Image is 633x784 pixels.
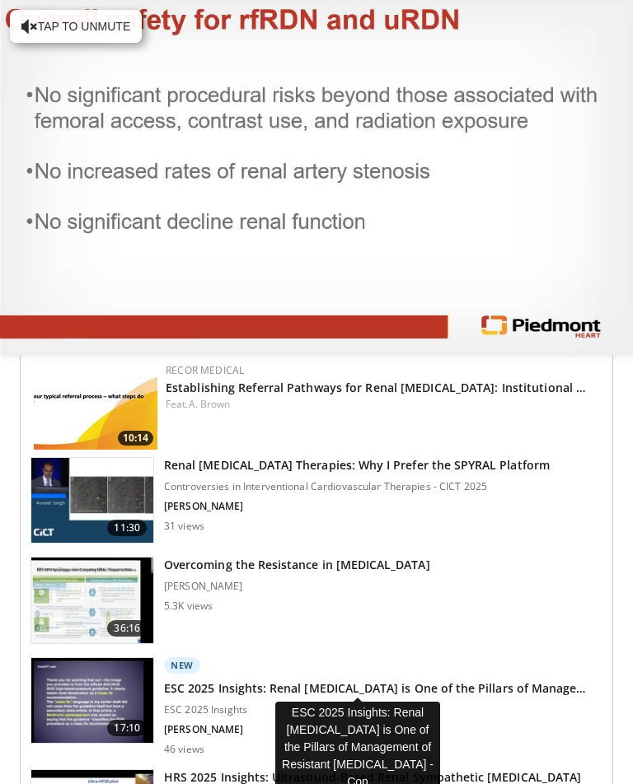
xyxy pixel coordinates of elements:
[30,457,603,544] a: 11:30 Renal [MEDICAL_DATA] Therapies: Why I Prefer the SPYRAL Platform Controversies in Intervent...
[166,363,244,377] a: Recor Medical
[164,557,430,573] h3: Overcoming the Resistance in [MEDICAL_DATA]
[107,720,147,736] span: 17:10
[164,600,213,613] p: 5.3K views
[34,363,157,450] img: 9ffc4e5b-0237-4b43-a130-b143d5598344.150x105_q85_crop-smart_upscale.jpg
[166,397,599,412] div: Feat.
[164,743,204,756] p: 46 views
[164,520,204,533] p: 31 views
[10,10,142,43] button: Tap to unmute
[31,458,153,544] img: 57d8e017-1b0f-4f69-b12c-a158644a3dc5.150x105_q85_crop-smart_upscale.jpg
[164,657,200,674] p: New
[166,380,586,395] a: Establishing Referral Pathways for Renal [MEDICAL_DATA]: Institutional …
[164,457,550,474] h3: Renal [MEDICAL_DATA] Therapies: Why I Prefer the SPYRAL Platform
[107,520,147,536] span: 11:30
[164,500,550,513] p: [PERSON_NAME]
[164,723,585,736] p: [PERSON_NAME]
[30,557,603,644] a: 36:16 Overcoming the Resistance in [MEDICAL_DATA] [PERSON_NAME] 5.3K views
[189,397,231,411] a: A. Brown
[164,480,550,493] p: Controversies in Interventional Cardiovascular Therapies - CICT 2025
[164,580,430,593] p: [PERSON_NAME]
[31,558,153,643] img: 6384bac3-93bf-4472-91af-7497626e59de.150x105_q85_crop-smart_upscale.jpg
[107,620,147,637] span: 36:16
[30,657,603,756] a: 17:10 New ESC 2025 Insights: Renal [MEDICAL_DATA] is One of the Pillars of Manage… ESC 2025 Insig...
[31,658,153,744] img: 22dbe91b-f356-4888-b84c-d06a621caffd.150x105_q85_crop-smart_upscale.jpg
[34,363,157,450] a: 10:14
[118,431,153,446] span: 10:14
[164,703,585,716] p: ESC 2025 Insights
[164,680,585,697] h3: ESC 2025 Insights: Renal [MEDICAL_DATA] is One of the Pillars of Manage…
